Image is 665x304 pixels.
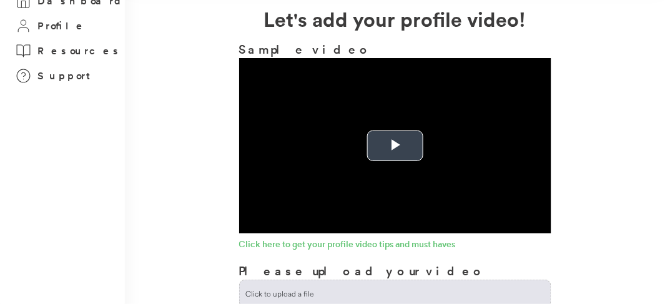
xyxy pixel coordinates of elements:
h3: Please upload your video [239,262,486,280]
h2: Let's add your profile video! [125,4,665,34]
div: Video Player [239,58,551,233]
h3: Support [37,68,96,84]
h3: Resources [37,43,122,59]
a: Click here to get your profile video tips and must haves [239,240,551,252]
h3: Profile [37,18,86,34]
h3: Sample video [239,40,551,58]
